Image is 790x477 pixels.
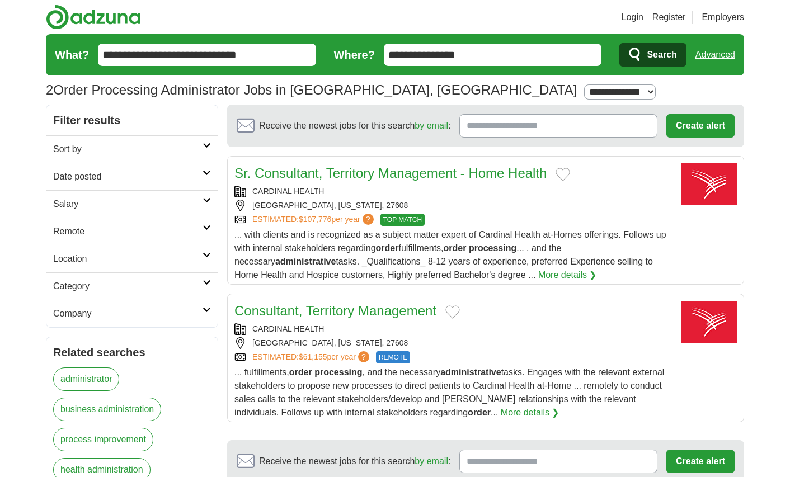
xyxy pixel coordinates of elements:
[681,301,737,343] img: Cardinal Health logo
[53,225,203,238] h2: Remote
[380,214,425,226] span: TOP MATCH
[53,170,203,183] h2: Date posted
[53,143,203,156] h2: Sort by
[666,450,735,473] button: Create alert
[252,214,376,226] a: ESTIMATED:$107,776per year?
[46,190,218,218] a: Salary
[46,218,218,245] a: Remote
[53,344,211,361] h2: Related searches
[234,166,547,181] a: Sr. Consultant, Territory Management - Home Health
[53,367,119,391] a: administrator
[234,337,672,349] div: [GEOGRAPHIC_DATA], [US_STATE], 27608
[53,252,203,266] h2: Location
[299,215,331,224] span: $107,776
[46,300,218,327] a: Company
[259,455,450,468] span: Receive the newest jobs for this search :
[46,245,218,272] a: Location
[695,44,735,66] a: Advanced
[259,119,450,133] span: Receive the newest jobs for this search :
[46,272,218,300] a: Category
[53,197,203,211] h2: Salary
[622,11,643,24] a: Login
[376,351,410,363] span: REMOTE
[46,163,218,190] a: Date posted
[468,408,491,417] strong: order
[252,324,324,333] a: CARDINAL HEALTH
[46,105,218,135] h2: Filter results
[234,367,664,417] span: ... fulfillments, , and the necessary tasks. Engages with the relevant external stakeholders to p...
[234,303,436,318] a: Consultant, Territory Management
[46,80,53,100] span: 2
[415,121,448,130] a: by email
[334,46,375,63] label: Where?
[445,305,460,319] button: Add to favorite jobs
[647,44,676,66] span: Search
[314,367,362,377] strong: processing
[538,268,597,282] a: More details ❯
[53,398,161,421] a: business administration
[234,230,666,280] span: ... with clients and is recognized as a subject matter expert of Cardinal Health at-Homes offerin...
[415,456,448,466] a: by email
[289,367,312,377] strong: order
[53,280,203,293] h2: Category
[358,351,369,362] span: ?
[46,4,141,30] img: Adzuna logo
[469,243,516,253] strong: processing
[53,428,153,451] a: process improvement
[619,43,686,67] button: Search
[666,114,735,138] button: Create alert
[501,406,559,419] a: More details ❯
[440,367,501,377] strong: administrative
[46,135,218,163] a: Sort by
[299,352,327,361] span: $61,155
[363,214,374,225] span: ?
[55,46,89,63] label: What?
[444,243,467,253] strong: order
[234,200,672,211] div: [GEOGRAPHIC_DATA], [US_STATE], 27608
[702,11,744,24] a: Employers
[376,243,399,253] strong: order
[46,82,577,97] h1: Order Processing Administrator Jobs in [GEOGRAPHIC_DATA], [GEOGRAPHIC_DATA]
[652,11,686,24] a: Register
[252,187,324,196] a: CARDINAL HEALTH
[252,351,372,363] a: ESTIMATED:$61,155per year?
[681,163,737,205] img: Cardinal Health logo
[275,257,336,266] strong: administrative
[53,307,203,320] h2: Company
[556,168,570,181] button: Add to favorite jobs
